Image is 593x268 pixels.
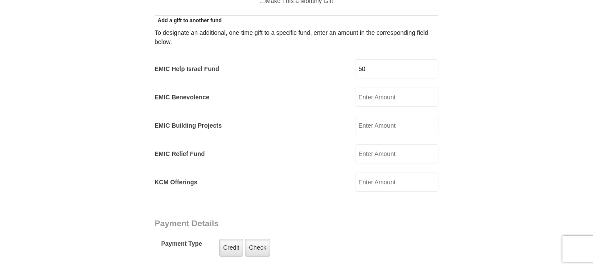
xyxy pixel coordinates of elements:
input: Enter Amount [355,173,438,192]
input: Enter Amount [355,144,438,163]
h5: Payment Type [161,240,202,252]
label: EMIC Help Israel Fund [155,64,219,74]
label: Credit [219,239,243,257]
div: To designate an additional, one-time gift to a specific fund, enter an amount in the correspondin... [155,28,438,47]
label: Check [245,239,270,257]
label: EMIC Benevolence [155,93,209,102]
label: EMIC Building Projects [155,121,222,130]
input: Enter Amount [355,88,438,107]
label: KCM Offerings [155,178,197,187]
input: Enter Amount [355,116,438,135]
span: Add a gift to another fund [155,17,222,24]
input: Enter Amount [355,59,438,78]
label: EMIC Relief Fund [155,149,205,159]
h3: Payment Details [155,219,377,229]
